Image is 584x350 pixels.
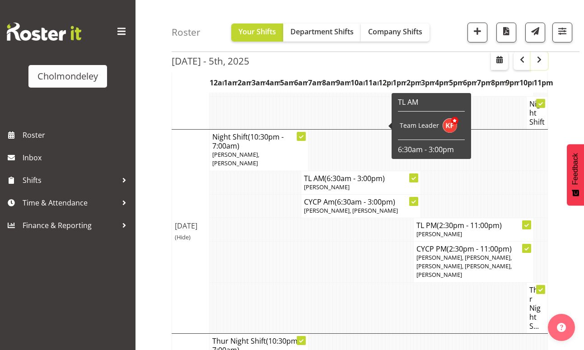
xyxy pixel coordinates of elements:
[398,98,465,107] h6: TL AM
[416,230,462,238] span: [PERSON_NAME]
[491,52,508,70] button: Select a specific date within the roster.
[392,72,406,93] th: 1pm
[496,23,516,42] button: Download a PDF of the roster according to the set date range.
[280,72,294,93] th: 5am
[238,72,252,93] th: 2am
[294,72,308,93] th: 6am
[571,153,579,185] span: Feedback
[336,72,350,93] th: 9am
[304,183,350,191] span: [PERSON_NAME]
[416,253,512,279] span: [PERSON_NAME], [PERSON_NAME], [PERSON_NAME], [PERSON_NAME], [PERSON_NAME]
[435,72,449,93] th: 4pm
[212,132,305,150] h4: Night Shift
[519,72,533,93] th: 10pm
[350,72,364,93] th: 10am
[37,70,98,83] div: Cholmondeley
[23,173,117,187] span: Shifts
[175,233,191,241] span: (Hide)
[398,116,441,135] td: Team Leader
[368,27,422,37] span: Company Shifts
[533,72,548,93] th: 11pm
[252,72,266,93] th: 3am
[437,220,502,230] span: (2:30pm - 11:00pm)
[567,144,584,205] button: Feedback - Show survey
[23,219,117,232] span: Finance & Reporting
[304,197,418,206] h4: CYCP Am
[467,23,487,42] button: Add a new shift
[304,174,418,183] h4: TL AM
[378,72,392,93] th: 12pm
[525,23,545,42] button: Send a list of all shifts for the selected filtered period to all rostered employees.
[361,23,430,42] button: Company Shifts
[449,72,463,93] th: 5pm
[23,128,131,142] span: Roster
[477,72,491,93] th: 7pm
[552,23,572,42] button: Filter Shifts
[416,244,530,253] h4: CYCP PM
[172,55,249,67] h2: [DATE] - 5th, 2025
[324,173,385,183] span: (6:30am - 3:00pm)
[416,221,530,230] h4: TL PM
[304,206,398,215] span: [PERSON_NAME], [PERSON_NAME]
[308,72,322,93] th: 7am
[212,132,284,151] span: (10:30pm - 7:00am)
[172,27,201,37] h4: Roster
[238,27,276,37] span: Your Shifts
[447,244,512,254] span: (2:30pm - 11:00pm)
[231,23,283,42] button: Your Shifts
[212,150,259,167] span: [PERSON_NAME], [PERSON_NAME]
[23,196,117,210] span: Time & Attendance
[421,72,435,93] th: 3pm
[491,72,505,93] th: 8pm
[283,23,361,42] button: Department Shifts
[529,99,545,126] h4: Night Shift
[23,151,131,164] span: Inbox
[335,197,395,207] span: (6:30am - 3:00pm)
[7,23,81,41] img: Rosterit website logo
[557,323,566,332] img: help-xxl-2.png
[529,285,545,331] h4: Thur Night S...
[406,72,420,93] th: 2pm
[210,72,224,93] th: 12am
[398,145,465,154] p: 6:30am - 3:00pm
[224,72,238,93] th: 1am
[322,72,336,93] th: 8am
[172,130,210,334] td: [DATE]
[364,72,378,93] th: 11am
[266,72,280,93] th: 4am
[463,72,477,93] th: 6pm
[505,72,519,93] th: 9pm
[443,118,457,133] img: katie-foote10905.jpg
[290,27,354,37] span: Department Shifts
